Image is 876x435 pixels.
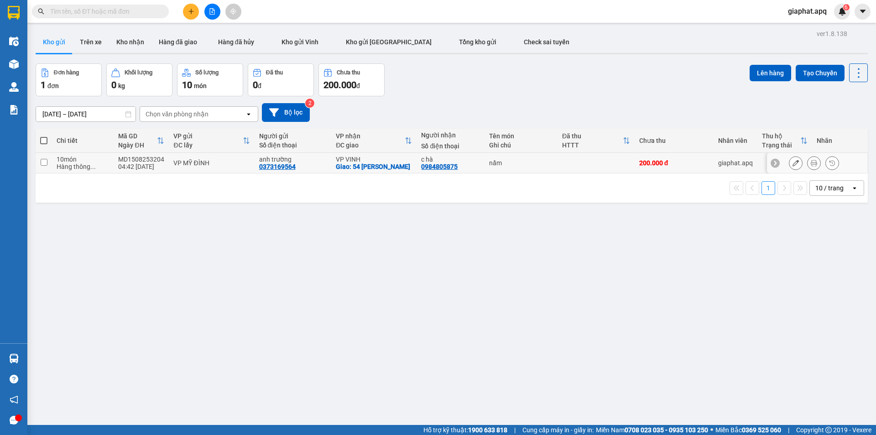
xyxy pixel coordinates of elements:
div: anh trường [259,156,327,163]
button: Kho gửi [36,31,73,53]
div: Số điện thoại [421,142,480,150]
svg: open [851,184,858,192]
span: message [10,416,18,425]
div: Khối lượng [125,69,152,76]
span: caret-down [859,7,867,16]
button: Bộ lọc [262,103,310,122]
strong: 0369 525 060 [742,426,781,434]
span: 10 [182,79,192,90]
div: Chưa thu [337,69,360,76]
button: file-add [204,4,220,20]
span: Kho gửi Vinh [282,38,318,46]
div: Chọn văn phòng nhận [146,110,209,119]
div: VP gửi [173,132,242,140]
button: Lên hàng [750,65,791,81]
div: VP VINH [336,156,412,163]
span: notification [10,395,18,404]
div: Số lượng [195,69,219,76]
th: Toggle SortBy [169,129,254,153]
strong: 0708 023 035 - 0935 103 250 [625,426,708,434]
div: Nhân viên [718,137,753,144]
div: VP MỸ ĐÌNH [173,159,250,167]
img: logo-vxr [8,6,20,20]
div: giaphat.apq [718,159,753,167]
span: kg [118,82,125,89]
span: plus [188,8,194,15]
div: Mã GD [118,132,157,140]
div: 10 món [57,156,109,163]
div: Nhãn [817,137,862,144]
span: Miền Nam [596,425,708,435]
div: nấm [489,159,553,167]
div: c hà [421,156,480,163]
span: món [194,82,207,89]
span: 200.000 [323,79,356,90]
div: Số điện thoại [259,142,327,149]
span: Kho gửi [GEOGRAPHIC_DATA] [346,38,432,46]
span: Hàng đã hủy [218,38,254,46]
span: Check sai tuyến [524,38,569,46]
button: 1 [761,181,775,195]
button: aim [225,4,241,20]
div: Đã thu [562,132,623,140]
span: Tổng kho gửi [459,38,496,46]
div: 200.000 đ [639,159,709,167]
div: Thu hộ [762,132,800,140]
span: file-add [209,8,215,15]
input: Tìm tên, số ĐT hoặc mã đơn [50,6,158,16]
span: ⚪️ [710,428,713,432]
div: Chưa thu [639,137,709,144]
div: Giao: 54 lý thường kiệt [336,163,412,170]
th: Toggle SortBy [558,129,635,153]
strong: 1900 633 818 [468,426,507,434]
span: ... [90,163,96,170]
span: đơn [47,82,59,89]
img: warehouse-icon [9,59,19,69]
img: warehouse-icon [9,37,19,46]
div: VP nhận [336,132,405,140]
div: 10 / trang [815,183,844,193]
button: Đơn hàng1đơn [36,63,102,96]
sup: 2 [305,99,314,108]
div: MD1508253204 [118,156,164,163]
div: 0984805875 [421,163,458,170]
button: Khối lượng0kg [106,63,172,96]
span: | [514,425,516,435]
div: ĐC lấy [173,142,242,149]
span: copyright [825,427,832,433]
sup: 6 [843,4,850,10]
button: caret-down [855,4,871,20]
div: Hàng thông thường [57,163,109,170]
button: Trên xe [73,31,109,53]
span: 1 [41,79,46,90]
div: 0373169564 [259,163,296,170]
strong: CHUYỂN PHÁT NHANH AN PHÚ QUÝ [12,7,78,37]
span: question-circle [10,375,18,383]
span: Hỗ trợ kỹ thuật: [423,425,507,435]
div: HTTT [562,142,623,149]
button: Kho nhận [109,31,151,53]
span: đ [356,82,360,89]
span: | [788,425,789,435]
div: Tên món [489,132,553,140]
img: warehouse-icon [9,354,19,363]
span: aim [230,8,236,15]
div: ver 1.8.138 [817,29,847,39]
div: Ngày ĐH [118,142,157,149]
span: 6 [845,4,848,10]
div: Sửa đơn hàng [789,156,803,170]
div: Người nhận [421,131,480,139]
button: Tạo Chuyến [796,65,845,81]
button: Hàng đã giao [151,31,204,53]
th: Toggle SortBy [331,129,417,153]
svg: open [245,110,252,118]
span: 0 [253,79,258,90]
th: Toggle SortBy [114,129,169,153]
div: Đơn hàng [54,69,79,76]
div: Đã thu [266,69,283,76]
img: warehouse-icon [9,82,19,92]
img: solution-icon [9,105,19,115]
img: logo [5,49,10,94]
div: ĐC giao [336,142,405,149]
button: Chưa thu200.000đ [318,63,385,96]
